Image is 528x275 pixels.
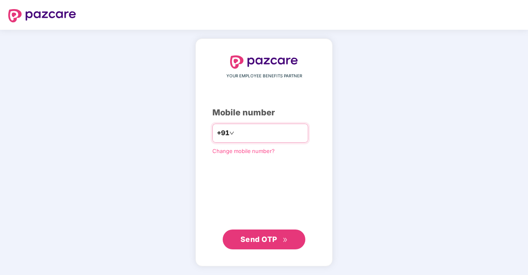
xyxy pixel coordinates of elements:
span: double-right [283,237,288,243]
span: +91 [217,128,229,138]
img: logo [8,9,76,22]
span: down [229,131,234,136]
span: Send OTP [240,235,277,244]
span: YOUR EMPLOYEE BENEFITS PARTNER [226,73,302,79]
a: Change mobile number? [212,148,275,154]
div: Mobile number [212,106,316,119]
button: Send OTPdouble-right [223,230,305,249]
img: logo [230,55,298,69]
